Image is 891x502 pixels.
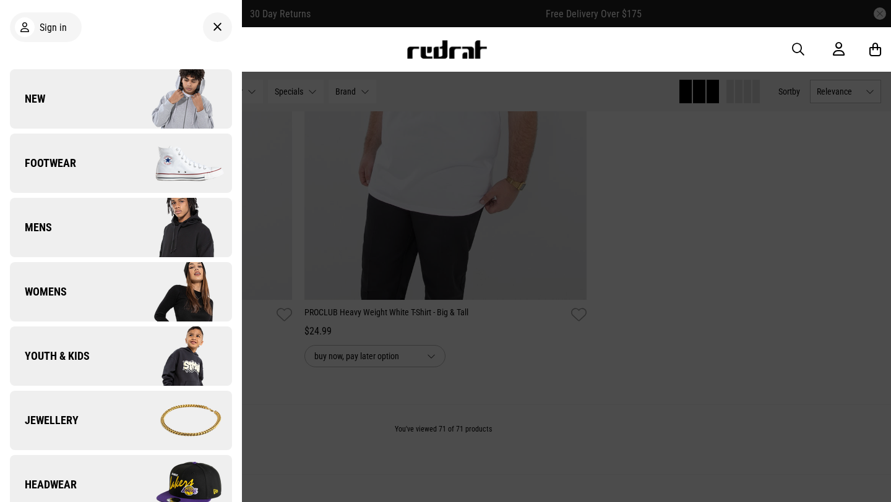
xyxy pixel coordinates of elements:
[10,69,232,129] a: New Company
[406,40,488,59] img: Redrat logo
[10,5,47,42] button: Open LiveChat chat widget
[10,134,232,193] a: Footwear Company
[121,197,231,258] img: Company
[10,349,90,364] span: Youth & Kids
[121,261,231,323] img: Company
[10,156,76,171] span: Footwear
[10,326,232,386] a: Youth & Kids Company
[10,91,45,106] span: New
[121,68,231,130] img: Company
[10,262,232,321] a: Womens Company
[10,477,77,492] span: Headwear
[10,284,67,299] span: Womens
[10,198,232,257] a: Mens Company
[40,22,67,33] span: Sign in
[10,220,52,235] span: Mens
[10,413,79,428] span: Jewellery
[121,132,231,194] img: Company
[121,325,231,387] img: Company
[121,389,231,451] img: Company
[10,391,232,450] a: Jewellery Company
